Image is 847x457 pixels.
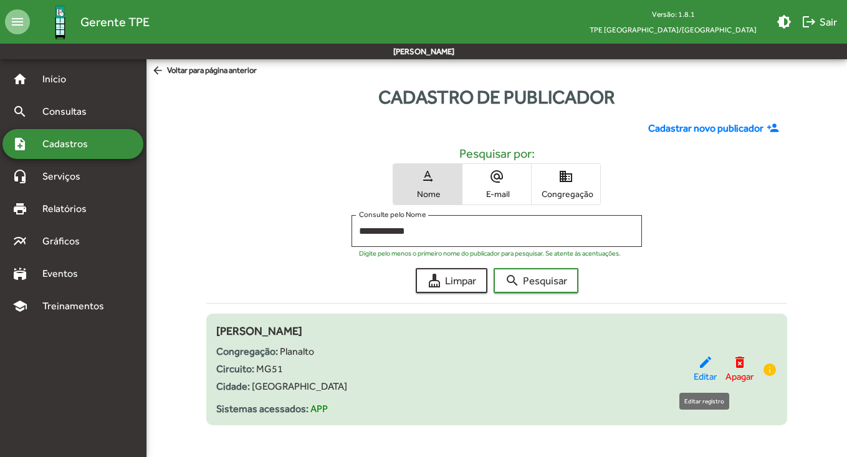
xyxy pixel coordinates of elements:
strong: Congregação: [216,345,278,357]
span: Início [35,72,84,87]
mat-icon: headset_mic [12,169,27,184]
button: Congregação [532,164,600,204]
mat-icon: search [12,104,27,119]
span: E-mail [466,188,528,200]
mat-icon: note_add [12,137,27,152]
strong: Circuito: [216,363,254,375]
a: Gerente TPE [30,2,150,42]
mat-icon: text_rotation_none [420,169,435,184]
mat-icon: menu [5,9,30,34]
div: Versão: 1.8.1 [580,6,767,22]
mat-icon: edit [698,355,713,370]
mat-icon: print [12,201,27,216]
span: Cadastrar novo publicador [648,121,763,136]
span: Relatórios [35,201,103,216]
span: Sair [802,11,837,33]
span: Congregação [535,188,597,200]
span: Limpar [427,269,476,292]
span: Pesquisar [505,269,567,292]
span: Apagar [725,370,754,384]
mat-icon: brightness_medium [777,14,792,29]
mat-icon: home [12,72,27,87]
span: Serviços [35,169,97,184]
span: Nome [396,188,459,200]
mat-icon: search [505,273,520,288]
mat-icon: logout [802,14,816,29]
span: Consultas [35,104,103,119]
button: E-mail [462,164,531,204]
span: Eventos [35,266,95,281]
mat-icon: multiline_chart [12,234,27,249]
span: Planalto [280,345,314,357]
span: Cadastros [35,137,104,152]
span: Treinamentos [35,299,119,314]
mat-icon: info [762,362,777,377]
span: Gerente TPE [80,12,150,32]
mat-icon: school [12,299,27,314]
span: [PERSON_NAME] [216,324,302,337]
span: Gráficos [35,234,97,249]
h5: Pesquisar por: [216,146,778,161]
mat-icon: alternate_email [489,169,504,184]
span: APP [310,403,328,415]
mat-hint: Digite pelo menos o primeiro nome do publicador para pesquisar. Se atente às acentuações. [359,249,621,257]
div: Cadastro de publicador [146,83,847,111]
span: TPE [GEOGRAPHIC_DATA]/[GEOGRAPHIC_DATA] [580,22,767,37]
mat-icon: arrow_back [151,64,167,78]
span: [GEOGRAPHIC_DATA] [252,380,347,392]
span: Voltar para página anterior [151,64,257,78]
button: Limpar [416,268,487,293]
mat-icon: person_add [767,122,782,135]
span: Editar [694,370,717,384]
button: Pesquisar [494,268,578,293]
img: Logo [40,2,80,42]
span: MG51 [256,363,283,375]
mat-icon: domain [558,169,573,184]
strong: Cidade: [216,380,250,392]
mat-icon: stadium [12,266,27,281]
mat-icon: delete_forever [732,355,747,370]
mat-icon: cleaning_services [427,273,442,288]
button: Nome [393,164,462,204]
button: Sair [797,11,842,33]
strong: Sistemas acessados: [216,403,309,415]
